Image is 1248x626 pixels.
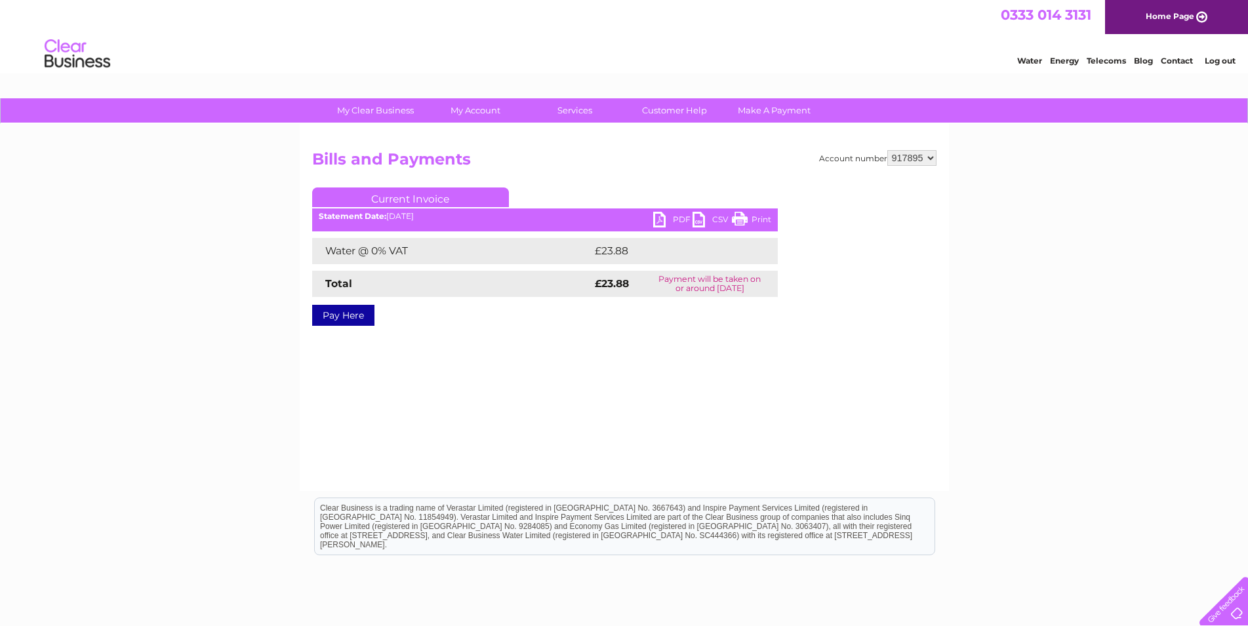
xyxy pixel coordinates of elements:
a: Print [732,212,771,231]
a: Log out [1205,56,1236,66]
div: Account number [819,150,936,166]
td: £23.88 [592,238,752,264]
h2: Bills and Payments [312,150,936,175]
a: Water [1017,56,1042,66]
td: Water @ 0% VAT [312,238,592,264]
img: logo.png [44,34,111,74]
a: PDF [653,212,693,231]
a: Services [521,98,629,123]
a: 0333 014 3131 [1001,7,1091,23]
strong: Total [325,277,352,290]
a: Make A Payment [720,98,828,123]
a: Contact [1161,56,1193,66]
a: My Account [421,98,529,123]
a: Pay Here [312,305,374,326]
b: Statement Date: [319,211,386,221]
a: Current Invoice [312,187,509,207]
div: [DATE] [312,212,778,221]
a: Customer Help [620,98,729,123]
a: CSV [693,212,732,231]
a: My Clear Business [321,98,430,123]
div: Clear Business is a trading name of Verastar Limited (registered in [GEOGRAPHIC_DATA] No. 3667643... [315,7,935,64]
a: Energy [1050,56,1079,66]
a: Blog [1134,56,1153,66]
strong: £23.88 [595,277,629,290]
td: Payment will be taken on or around [DATE] [642,271,778,297]
a: Telecoms [1087,56,1126,66]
